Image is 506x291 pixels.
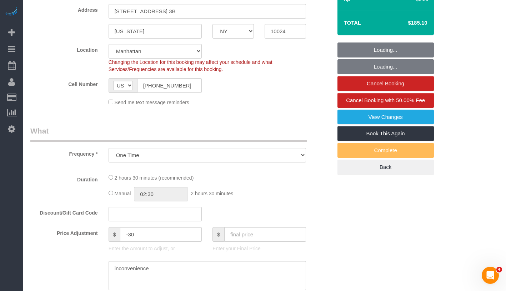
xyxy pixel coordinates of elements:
a: Cancel Booking with 50.00% Fee [337,93,434,108]
label: Frequency * [25,148,103,157]
p: Enter the Amount to Adjust, or [109,245,202,252]
h4: $185.10 [386,20,427,26]
a: Back [337,160,434,175]
span: 2 hours 30 minutes [191,191,233,196]
input: final price [224,227,306,242]
p: Enter your Final Price [212,245,306,252]
a: View Changes [337,110,434,125]
input: Cell Number [137,78,202,93]
label: Duration [25,174,103,183]
label: Address [25,4,103,14]
img: Automaid Logo [4,7,19,17]
span: $ [212,227,224,242]
label: Discount/Gift Card Code [25,207,103,216]
label: Location [25,44,103,54]
input: City [109,24,202,39]
strong: Total [344,20,361,26]
label: Cell Number [25,78,103,88]
a: Book This Again [337,126,434,141]
span: 2 hours 30 minutes (recommended) [115,175,194,181]
label: Price Adjustment [25,227,103,237]
span: Changing the Location for this booking may affect your schedule and what Services/Frequencies are... [109,59,272,72]
span: Manual [115,191,131,196]
iframe: Intercom live chat [482,267,499,284]
span: Send me text message reminders [115,100,189,105]
legend: What [30,126,307,142]
span: $ [109,227,120,242]
span: Cancel Booking with 50.00% Fee [346,97,425,103]
span: 4 [496,267,502,272]
input: Zip Code [265,24,306,39]
a: Cancel Booking [337,76,434,91]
